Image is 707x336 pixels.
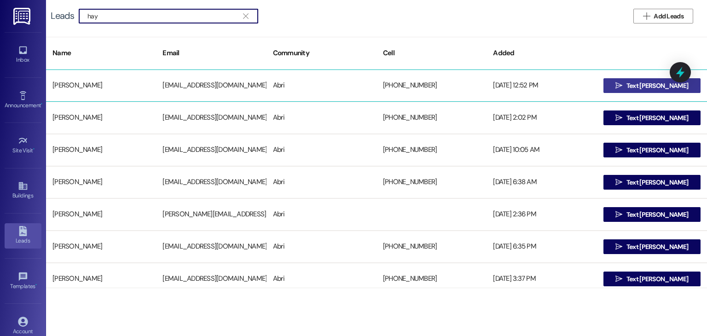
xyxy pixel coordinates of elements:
div: Abri [267,109,377,127]
div: Community [267,42,377,64]
span: Text [PERSON_NAME] [626,81,688,91]
div: Abri [267,270,377,288]
div: Leads [51,11,74,21]
div: [DATE] 10:05 AM [487,141,597,159]
div: [DATE] 2:02 PM [487,109,597,127]
div: [PHONE_NUMBER] [377,141,487,159]
div: Abri [267,238,377,256]
div: [DATE] 6:35 PM [487,238,597,256]
div: Cell [377,42,487,64]
div: [PERSON_NAME][EMAIL_ADDRESS][PERSON_NAME][DOMAIN_NAME] [156,205,266,224]
span: Text [PERSON_NAME] [626,274,688,284]
button: Text [PERSON_NAME] [603,272,701,286]
i:  [615,275,622,283]
a: Buildings [5,178,41,203]
span: Text [PERSON_NAME] [626,178,688,187]
div: [PHONE_NUMBER] [377,173,487,191]
span: • [33,146,35,152]
i:  [243,12,248,20]
div: [PERSON_NAME] [46,141,156,159]
button: Text [PERSON_NAME] [603,207,701,222]
button: Text [PERSON_NAME] [603,110,701,125]
input: Search name/email/community (quotes for exact match e.g. "John Smith") [87,10,238,23]
div: [PERSON_NAME] [46,173,156,191]
span: • [41,101,42,107]
img: ResiDesk Logo [13,8,32,25]
div: [PERSON_NAME] [46,238,156,256]
button: Text [PERSON_NAME] [603,143,701,157]
div: [PERSON_NAME] [46,205,156,224]
div: Abri [267,173,377,191]
div: [DATE] 3:37 PM [487,270,597,288]
div: [PERSON_NAME] [46,76,156,95]
i:  [615,114,622,122]
button: Text [PERSON_NAME] [603,239,701,254]
div: Abri [267,205,377,224]
button: Text [PERSON_NAME] [603,175,701,190]
div: Abri [267,141,377,159]
div: [PHONE_NUMBER] [377,238,487,256]
div: [PERSON_NAME] [46,109,156,127]
div: Name [46,42,156,64]
div: [EMAIL_ADDRESS][DOMAIN_NAME] [156,173,266,191]
div: [EMAIL_ADDRESS][DOMAIN_NAME] [156,109,266,127]
i:  [615,146,622,154]
div: [EMAIL_ADDRESS][DOMAIN_NAME] [156,76,266,95]
i:  [643,12,650,20]
div: [EMAIL_ADDRESS][DOMAIN_NAME] [156,141,266,159]
span: Text [PERSON_NAME] [626,210,688,220]
div: Added [487,42,597,64]
i:  [615,243,622,250]
i:  [615,179,622,186]
div: [EMAIL_ADDRESS][DOMAIN_NAME] [156,270,266,288]
button: Clear text [238,9,253,23]
div: [DATE] 2:36 PM [487,205,597,224]
button: Text [PERSON_NAME] [603,78,701,93]
div: [DATE] 6:38 AM [487,173,597,191]
div: [PHONE_NUMBER] [377,109,487,127]
div: [DATE] 12:52 PM [487,76,597,95]
i:  [615,211,622,218]
button: Add Leads [633,9,693,23]
span: Text [PERSON_NAME] [626,113,688,123]
a: Inbox [5,42,41,67]
div: Email [156,42,266,64]
a: Site Visit • [5,133,41,158]
div: [PHONE_NUMBER] [377,270,487,288]
div: [PHONE_NUMBER] [377,76,487,95]
div: [PERSON_NAME] [46,270,156,288]
span: Text [PERSON_NAME] [626,145,688,155]
div: [EMAIL_ADDRESS][DOMAIN_NAME] [156,238,266,256]
span: • [35,282,37,288]
i:  [615,82,622,89]
span: Text [PERSON_NAME] [626,242,688,252]
div: Abri [267,76,377,95]
a: Templates • [5,269,41,294]
span: Add Leads [654,12,684,21]
a: Leads [5,223,41,248]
